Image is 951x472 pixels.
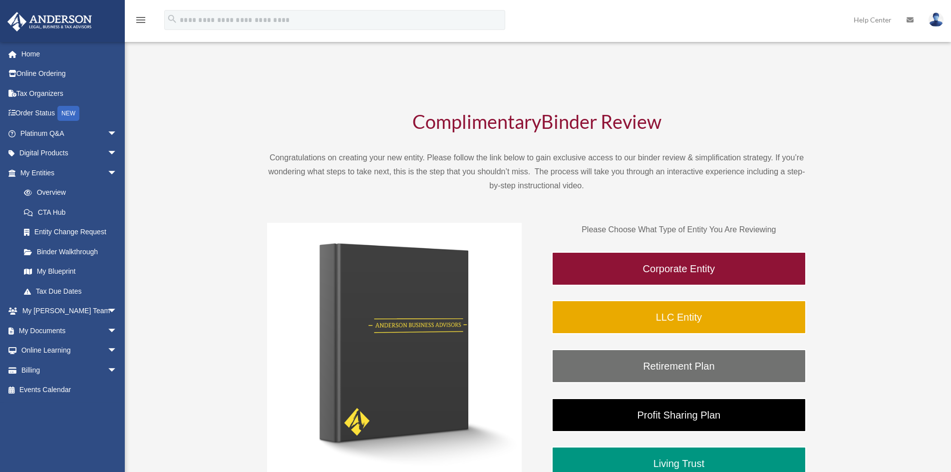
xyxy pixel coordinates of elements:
i: menu [135,14,147,26]
a: Online Ordering [7,64,132,84]
a: Corporate Entity [552,252,806,286]
a: LLC Entity [552,300,806,334]
a: Events Calendar [7,380,132,400]
a: My Blueprint [14,262,132,282]
a: Home [7,44,132,64]
a: Platinum Q&Aarrow_drop_down [7,123,132,143]
a: Retirement Plan [552,349,806,383]
i: search [167,13,178,24]
span: arrow_drop_down [107,321,127,341]
a: menu [135,17,147,26]
a: Online Learningarrow_drop_down [7,341,132,361]
a: Tax Due Dates [14,281,132,301]
a: My [PERSON_NAME] Teamarrow_drop_down [7,301,132,321]
span: arrow_drop_down [107,143,127,164]
a: My Entitiesarrow_drop_down [7,163,132,183]
a: Binder Walkthrough [14,242,127,262]
a: CTA Hub [14,202,132,222]
span: Binder Review [541,110,661,133]
span: Complimentary [412,110,541,133]
a: Digital Productsarrow_drop_down [7,143,132,163]
p: Congratulations on creating your new entity. Please follow the link below to gain exclusive acces... [267,151,806,193]
span: arrow_drop_down [107,163,127,183]
a: Order StatusNEW [7,103,132,124]
a: My Documentsarrow_drop_down [7,321,132,341]
p: Please Choose What Type of Entity You Are Reviewing [552,223,806,237]
a: Tax Organizers [7,83,132,103]
a: Overview [14,183,132,203]
span: arrow_drop_down [107,301,127,322]
span: arrow_drop_down [107,341,127,361]
div: NEW [57,106,79,121]
img: Anderson Advisors Platinum Portal [4,12,95,31]
img: User Pic [929,12,944,27]
span: arrow_drop_down [107,360,127,381]
a: Entity Change Request [14,222,132,242]
span: arrow_drop_down [107,123,127,144]
a: Billingarrow_drop_down [7,360,132,380]
a: Profit Sharing Plan [552,398,806,432]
